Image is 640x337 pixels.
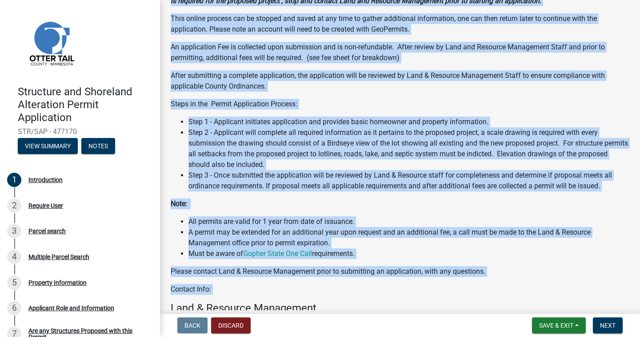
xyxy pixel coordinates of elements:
strong: Note: [171,199,187,208]
div: 4 [7,250,21,264]
div: 2 [7,199,21,213]
div: Property Information [28,280,87,286]
div: 3 [7,224,21,238]
span: Back [184,322,200,329]
div: 1 [7,173,21,187]
li: A permit may be extended for an additional year upon request and an additional fee, a call must b... [188,227,629,248]
a: Gopher State One Call [243,249,312,258]
div: 6 [7,301,21,315]
li: All permits are valid for 1 year from date of issuance. [188,216,629,227]
h4: Land & Resource Management [171,302,629,315]
li: Must be aware of requirements. [188,248,629,259]
div: Require User [28,203,63,209]
button: Next [593,317,623,333]
p: Contact Info: [171,284,629,295]
span: Save & Exit [539,322,573,329]
div: Applicant Role and Information [28,305,114,311]
button: Back [177,317,208,333]
button: Discard [211,317,251,333]
li: Step 2 - Applicant will complete all required information as it pertains to the proposed project,... [188,127,629,170]
div: Multiple Parcel Search [28,254,89,260]
p: After submitting a complete application, the application will be reviewed by Land & Resource Mana... [171,70,629,92]
div: Parcel search [28,228,66,234]
p: This online process can be stopped and saved at any time to gather additional information, one ca... [171,13,629,35]
span: STR/SAP - 477170 [18,127,142,136]
button: Save & Exit [532,317,586,333]
wm-modal-confirm: Notes [81,143,115,150]
wm-modal-confirm: Summary [18,143,78,150]
p: Please contact Land & Resource Management prior to submitting an application, with any questions. [171,266,629,277]
button: View Summary [18,138,78,154]
div: Introduction [28,177,63,183]
img: Otter Tail County, Minnesota [18,9,84,76]
li: Step 3 - Once submitted the application will be reviewed by Land & Resource staff for completenes... [188,170,629,191]
p: An application Fee is collected upon submission and is non-refundable. After review by Land and R... [171,42,629,63]
div: 5 [7,276,21,290]
span: Next [600,322,616,329]
p: Steps in the Permit Application Process: [171,99,629,110]
li: Step 1 - Applicant initiates application and provides basic homeowner and property information. [188,117,629,127]
h4: Structure and Shoreland Alteration Permit Application [18,85,153,124]
button: Notes [81,138,115,154]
